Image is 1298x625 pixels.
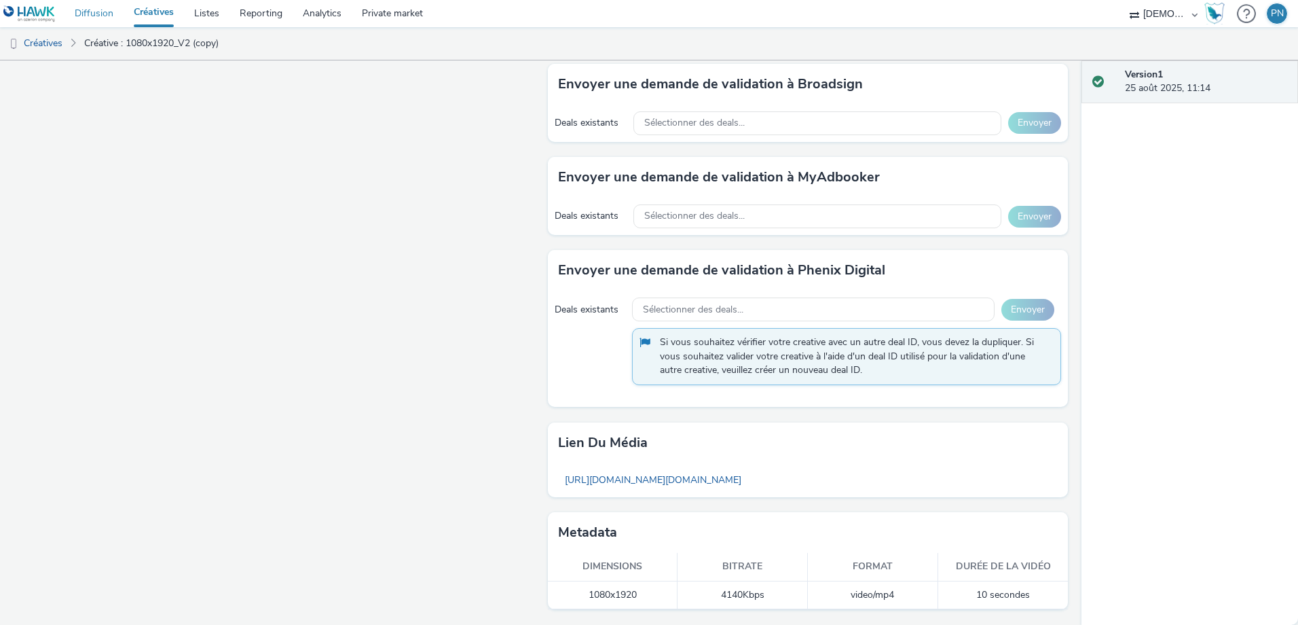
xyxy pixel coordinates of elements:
[548,582,678,609] td: 1080x1920
[555,116,627,130] div: Deals existants
[558,433,648,453] h3: Lien du média
[678,582,808,609] td: 4140 Kbps
[808,582,938,609] td: video/mp4
[1008,206,1061,228] button: Envoyer
[548,553,678,581] th: Dimensions
[3,5,56,22] img: undefined Logo
[555,303,626,317] div: Deals existants
[643,304,743,316] span: Sélectionner des deals...
[558,74,863,94] h3: Envoyer une demande de validation à Broadsign
[1204,3,1230,24] a: Hawk Academy
[644,211,745,222] span: Sélectionner des deals...
[1008,112,1061,134] button: Envoyer
[938,553,1069,581] th: Durée de la vidéo
[1204,3,1225,24] img: Hawk Academy
[678,553,808,581] th: Bitrate
[7,37,20,51] img: dooh
[938,582,1069,609] td: 10 secondes
[644,118,745,129] span: Sélectionner des deals...
[558,467,748,493] a: [URL][DOMAIN_NAME][DOMAIN_NAME]
[558,522,617,543] h3: Metadata
[1125,68,1163,81] strong: Version 1
[1125,68,1287,96] div: 25 août 2025, 11:14
[1001,299,1054,321] button: Envoyer
[1271,3,1284,24] div: PN
[808,553,938,581] th: Format
[558,260,885,281] h3: Envoyer une demande de validation à Phenix Digital
[77,27,225,60] a: Créative : 1080x1920_V2 (copy)
[555,209,627,223] div: Deals existants
[660,336,1047,377] span: Si vous souhaitez vérifier votre creative avec un autre deal ID, vous devez la dupliquer. Si vous...
[558,167,880,187] h3: Envoyer une demande de validation à MyAdbooker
